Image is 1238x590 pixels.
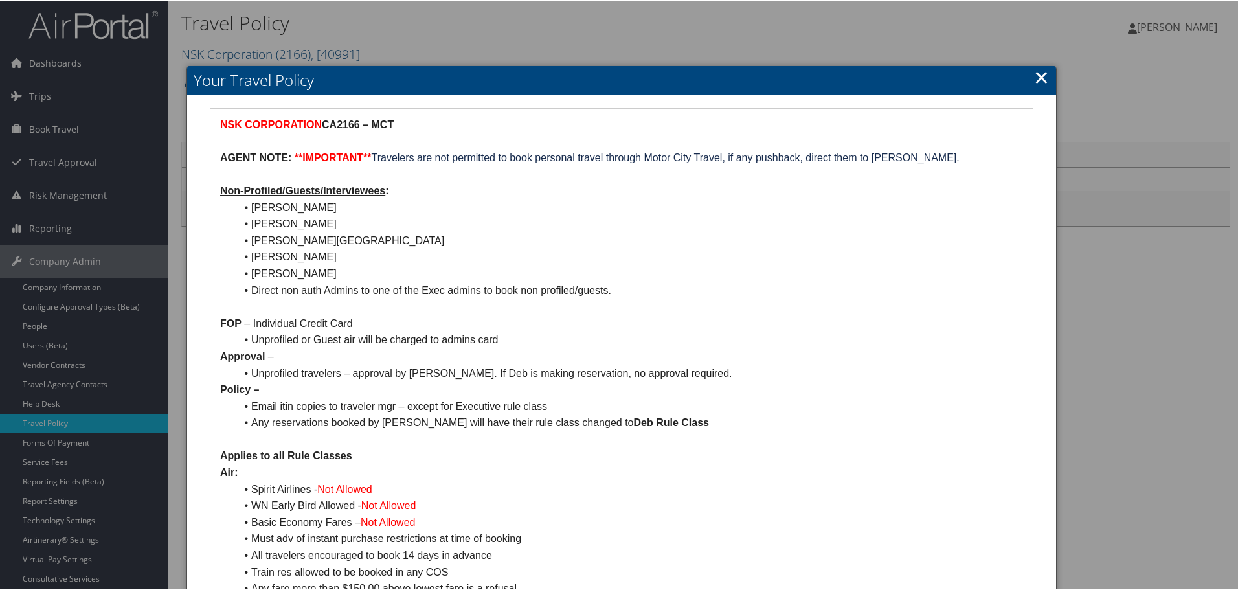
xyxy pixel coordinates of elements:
span: Not Allowed [317,482,372,494]
li: WN Early Bird Allowed - [236,496,1023,513]
span: Not Allowed [361,499,416,510]
span: Not Allowed [361,516,416,527]
li: Unprofiled or Guest air will be charged to admins card [236,330,1023,347]
p: – Individual Credit Card [220,314,1023,331]
li: [PERSON_NAME] [236,198,1023,215]
li: Spirit Airlines - [236,480,1023,497]
strong: Deb Rule Class [633,416,708,427]
strong: NSK CORPORATION [220,118,322,129]
li: [PERSON_NAME] [236,264,1023,281]
li: [PERSON_NAME] [236,247,1023,264]
p: – [220,347,1023,364]
span: Travelers are not permitted to book personal travel through Motor City Travel, if any pushback, d... [372,151,960,162]
li: [PERSON_NAME] [236,214,1023,231]
u: Non-Profiled/Guests/Interviewees [220,184,385,195]
strong: CA2166 – MCT [322,118,394,129]
strong: Air: [220,466,238,477]
li: Unprofiled travelers – approval by [PERSON_NAME]. If Deb is making reservation, no approval requi... [236,364,1023,381]
strong: AGENT NOTE: [220,151,291,162]
strong: Policy – [220,383,259,394]
li: Must adv of instant purchase restrictions at time of booking [236,529,1023,546]
li: Any reservations booked by [PERSON_NAME] will have their rule class changed to [236,413,1023,430]
h2: Your Travel Policy [187,65,1056,93]
li: [PERSON_NAME][GEOGRAPHIC_DATA] [236,231,1023,248]
u: FOP [220,317,242,328]
li: Basic Economy Fares – [236,513,1023,530]
strong: : [220,184,389,195]
li: Train res allowed to be booked in any COS [236,563,1023,580]
u: Applies to all Rule Classes [220,449,352,460]
li: Direct non auth Admins to one of the Exec admins to book non profiled/guests. [236,281,1023,298]
li: All travelers encouraged to book 14 days in advance [236,546,1023,563]
u: Approval [220,350,265,361]
li: Email itin copies to traveler mgr – except for Executive rule class [236,397,1023,414]
a: Close [1034,63,1049,89]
